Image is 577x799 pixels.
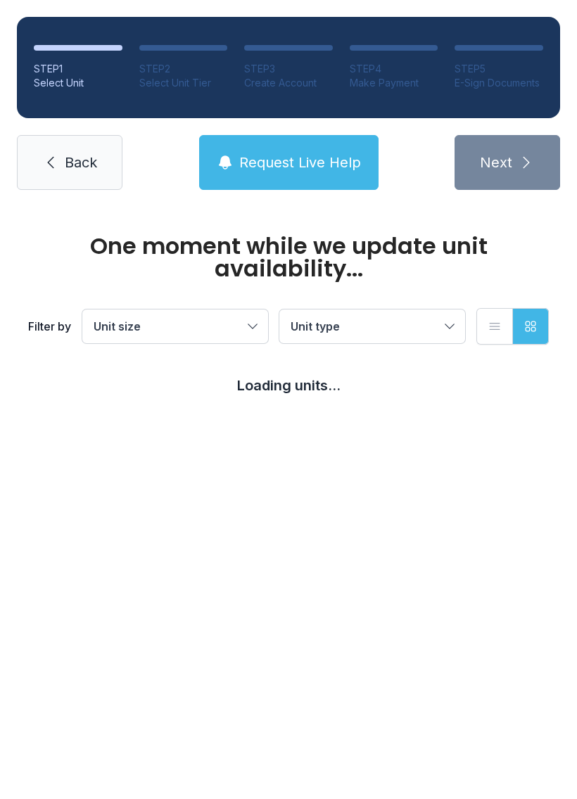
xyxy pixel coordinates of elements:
div: Filter by [28,318,71,335]
div: Select Unit Tier [139,76,228,90]
div: STEP 5 [455,62,543,76]
div: Make Payment [350,76,438,90]
div: STEP 1 [34,62,122,76]
div: One moment while we update unit availability... [28,235,549,280]
div: Loading units... [28,376,549,395]
span: Back [65,153,97,172]
span: Request Live Help [239,153,361,172]
span: Unit type [291,319,340,333]
div: STEP 3 [244,62,333,76]
div: STEP 2 [139,62,228,76]
span: Unit size [94,319,141,333]
button: Unit size [82,309,268,343]
div: E-Sign Documents [455,76,543,90]
div: STEP 4 [350,62,438,76]
div: Create Account [244,76,333,90]
div: Select Unit [34,76,122,90]
button: Unit type [279,309,465,343]
span: Next [480,153,512,172]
